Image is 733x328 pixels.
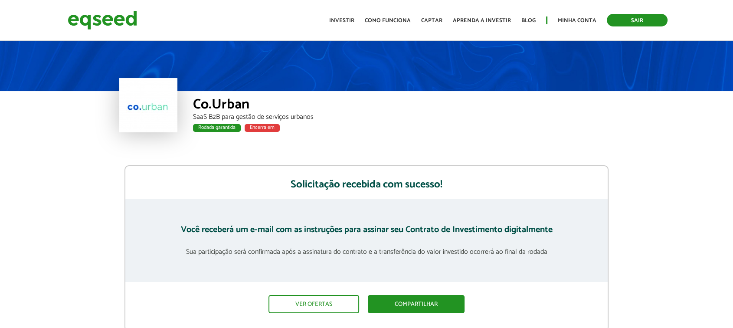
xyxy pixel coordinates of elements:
a: Como funciona [365,18,411,23]
div: Encerra em [245,124,280,132]
a: Minha conta [558,18,596,23]
a: Captar [421,18,442,23]
div: Co.Urban [193,98,614,114]
a: Investir [329,18,354,23]
h3: Você receberá um e-mail com as instruções para assinar seu Contrato de Investimento digitalmente [169,225,565,235]
a: Sair [607,14,668,26]
div: Rodada garantida [193,124,241,132]
a: Blog [521,18,536,23]
h2: Solicitação recebida com sucesso! [125,166,608,199]
p: Sua participação será confirmada após a assinatura do contrato e a transferência do valor investi... [169,248,565,256]
a: Compartilhar [368,295,465,313]
img: EqSeed [68,9,137,32]
a: Aprenda a investir [453,18,511,23]
div: SaaS B2B para gestão de serviços urbanos [193,114,614,121]
a: Ver ofertas [268,295,359,313]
